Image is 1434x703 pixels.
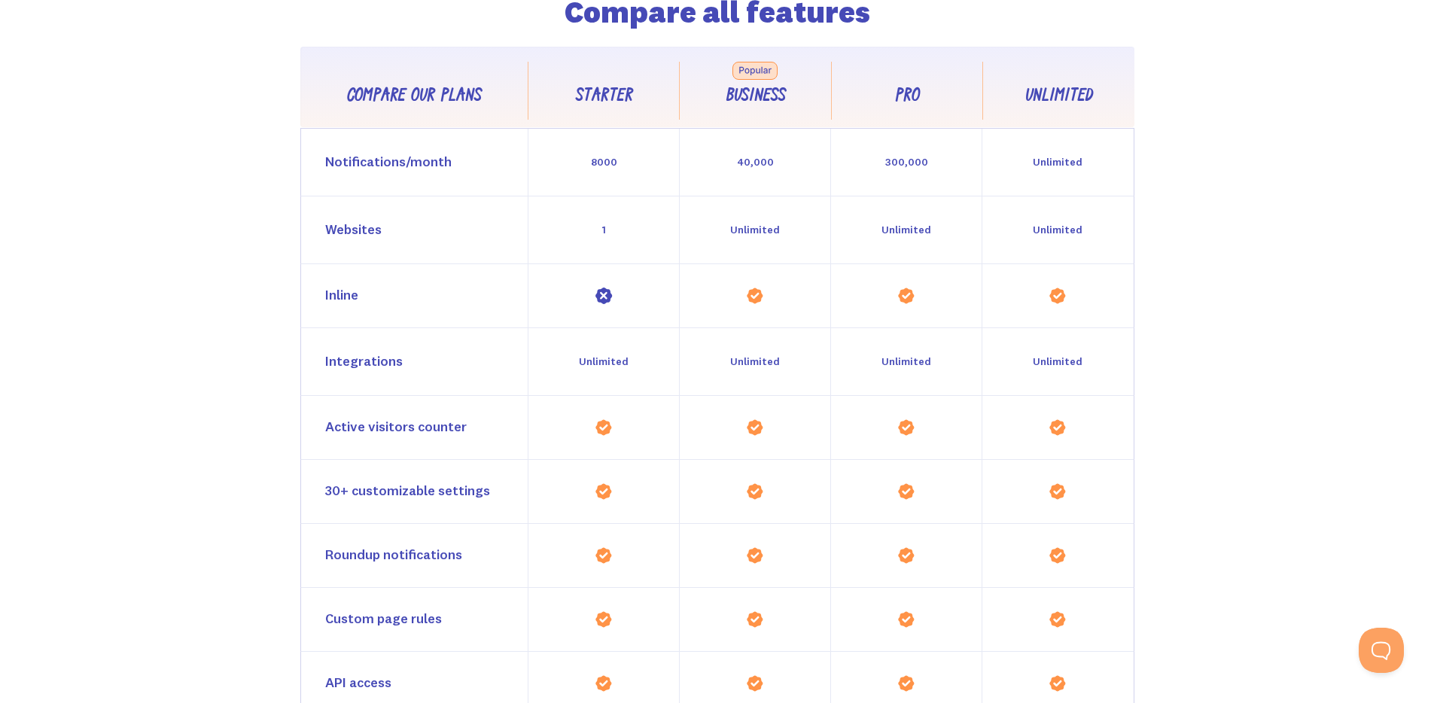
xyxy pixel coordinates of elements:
div: Roundup notifications [325,544,462,566]
div: Unlimited [730,219,780,241]
div: Custom page rules [325,608,442,630]
div: 8000 [591,151,617,173]
div: Pro [894,86,919,108]
div: 300,000 [885,151,928,173]
div: Integrations [325,351,403,373]
div: Active visitors counter [325,416,467,438]
div: 30+ customizable settings [325,480,490,502]
div: Unlimited [881,351,931,373]
div: Notifications/month [325,151,452,173]
div: Unlimited [579,351,629,373]
div: Unlimited [1033,219,1082,241]
div: Unlimited [1033,151,1082,173]
div: API access [325,672,391,694]
iframe: Toggle Customer Support [1359,628,1404,673]
div: Starter [575,86,632,108]
div: Compare our plans [346,86,481,108]
div: Unlimited [1033,351,1082,373]
div: Unlimited [730,351,780,373]
div: Websites [325,219,382,241]
div: Unlimited [881,219,931,241]
div: Unlimited [1025,86,1092,108]
div: 40,000 [737,151,774,173]
div: Inline [325,285,358,306]
div: 1 [601,219,606,241]
div: Business [726,86,785,108]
